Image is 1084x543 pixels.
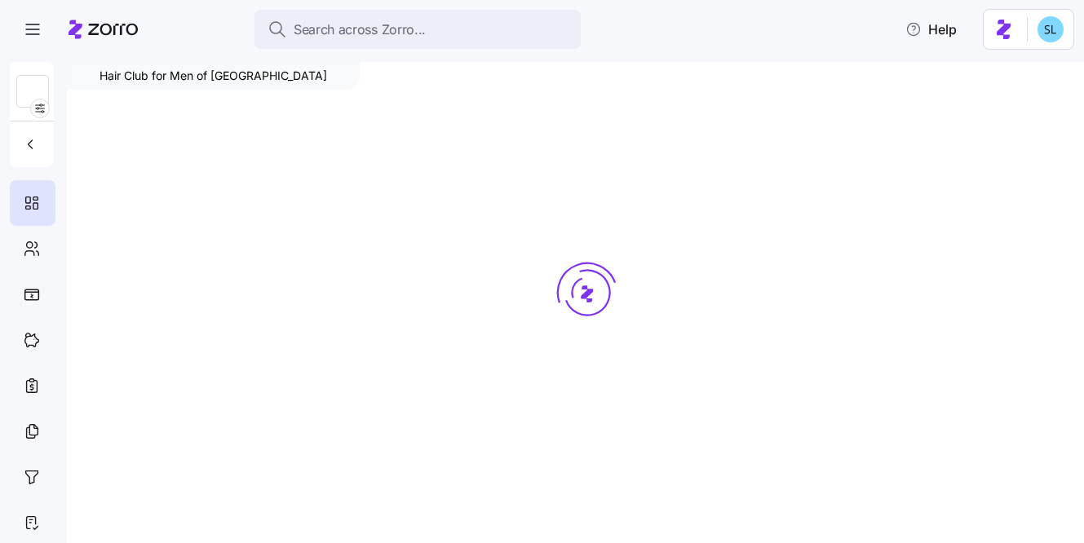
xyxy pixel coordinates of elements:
span: Help [905,20,957,39]
div: Hair Club for Men of [GEOGRAPHIC_DATA] [67,62,360,90]
button: Help [892,13,970,46]
button: Search across Zorro... [254,10,581,49]
img: 7c620d928e46699fcfb78cede4daf1d1 [1038,16,1064,42]
span: Search across Zorro... [294,20,426,40]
